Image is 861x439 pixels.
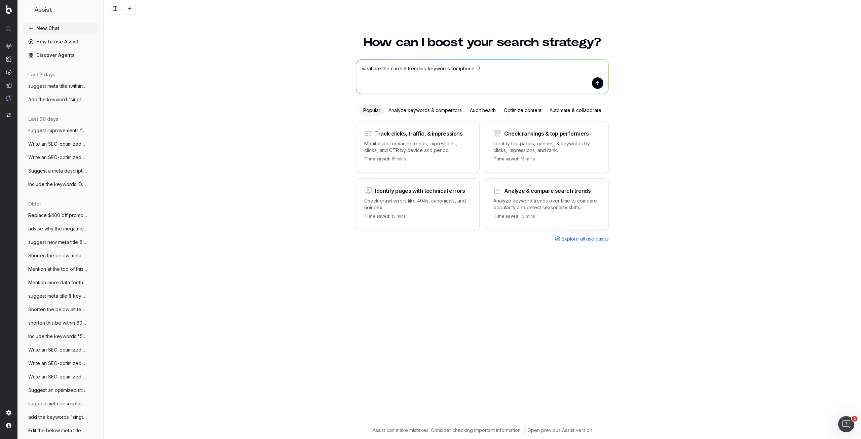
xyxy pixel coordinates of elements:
p: Monitor performance trends, impressions, clicks, and CTR by device and period. [364,140,471,154]
img: My account [6,423,11,428]
div: Audit health [466,105,500,116]
img: Studio [6,82,11,88]
button: Suggest a meta description of less than [23,166,98,176]
span: Include the keywords "5G+ priority" as i [28,333,87,340]
p: Analyze keyword trends over time to compare popularity and detect seasonality shifts. [493,197,600,211]
span: last 7 days [28,71,55,78]
span: Time saved: [493,156,520,161]
p: 15 mins [364,156,406,164]
img: Switch project [7,113,11,117]
div: Identify pages with technical errors [375,188,465,193]
p: Identify top pages, queries, & keywords by clicks, impressions, and rank. [493,140,600,154]
img: Activation [6,69,11,75]
img: Intelligence [6,56,11,62]
span: suggest meta description for this page h [28,400,87,407]
span: Add the keyword "singtel" to the below h [28,96,87,103]
span: Mention more data for the same price in [28,279,87,286]
button: Replace $400 off promo in the below cont [23,210,98,221]
p: 15 mins [493,214,535,222]
button: Write an SEO-optimized content in a simi [23,358,98,369]
h1: How can I boost your search strategy? [356,36,609,48]
p: Check crawl errors like 404s, canonicals, and noindex. [364,197,471,211]
span: Time saved: [364,156,390,161]
button: Shorten the below meta description to be [23,250,98,261]
div: Check rankings & top performers [504,131,589,136]
button: Write an SEO-optimized content about the [23,139,98,149]
span: advise why the mega menu in this page ht [28,225,87,232]
span: suggest meta title & keywords for our pa [28,293,87,299]
button: Assist [26,5,96,15]
button: Write an SEO-optimized content about the [23,152,98,163]
span: older [28,200,41,207]
p: 15 mins [364,214,406,222]
div: Optimize content [500,105,546,116]
a: Explore all use cases [555,235,609,242]
span: Time saved: [364,214,390,219]
button: Write an SEO-optimized content in a simi [23,344,98,355]
img: Setting [6,410,11,415]
button: Include the keywords IDD Calls & global [23,179,98,190]
button: Include the keywords "5G+ priority" as i [23,331,98,342]
textarea: what are the current trending keywords for iphone 17 [356,60,608,94]
span: Write an SEO-optimized content in a simi [28,346,87,353]
button: Suggest an optimized title and descripti [23,385,98,396]
button: suggest new meta title & description to [23,237,98,248]
span: suggest improvements for the below meta [28,127,87,134]
span: shorten this be within 60 characters Sin [28,320,87,326]
span: Time saved: [493,214,520,219]
button: Edit the below meta title & description [23,425,98,436]
button: Add the keyword "singtel" to the below h [23,94,98,105]
span: Write an SEO-optimized content in a simi [28,373,87,380]
button: shorten this be within 60 characters Sin [23,318,98,328]
span: Replace $400 off promo in the below cont [28,212,87,219]
div: Automate & collaborate [546,105,605,116]
span: Shorten the below meta description to be [28,252,87,259]
button: add the keywords "singtel" & "[GEOGRAPHIC_DATA]" [23,412,98,423]
img: Assist [6,95,11,101]
span: Mention at the top of this article that [28,266,87,272]
img: Botify logo [6,5,12,14]
h1: Assist [34,5,52,15]
span: Shorten the below alt text to be less th [28,306,87,313]
a: How to use Assist [23,36,98,47]
div: Track clicks, traffic, & impressions [375,131,463,136]
button: Mention more data for the same price in [23,277,98,288]
button: Mention at the top of this article that [23,264,98,275]
button: Shorten the below alt text to be less th [23,304,98,315]
a: Discover Agents [23,50,98,61]
span: suggest meta title (within 60 characters [28,83,87,89]
iframe: Intercom live chat [838,416,854,432]
p: Assist can make mistakes. Consider checking important information. [373,427,522,434]
button: Write an SEO-optimized content in a simi [23,371,98,382]
span: Explore all use cases [562,235,609,242]
span: Edit the below meta title & description [28,427,87,434]
div: Analyze keywords & competitors [384,105,466,116]
span: Write an SEO-optimized content about the [28,154,87,161]
a: Open previous Assist version [527,427,592,434]
button: suggest meta title & keywords for our pa [23,291,98,301]
span: Suggest an optimized title and descripti [28,387,87,394]
p: 15 mins [493,156,535,164]
button: suggest meta title (within 60 characters [23,81,98,92]
span: suggest new meta title & description to [28,239,87,246]
span: 2 [852,416,857,422]
button: suggest improvements for the below meta [23,125,98,136]
span: Suggest a meta description of less than [28,168,87,174]
img: Analytics [6,43,11,49]
img: Assist [26,7,32,13]
div: Analyze & compare search trends [504,188,591,193]
button: New Chat [23,23,98,34]
button: suggest meta description for this page h [23,398,98,409]
span: Write an SEO-optimized content in a simi [28,360,87,367]
span: Write an SEO-optimized content about the [28,141,87,147]
span: Include the keywords IDD Calls & global [28,181,87,188]
div: Popular [359,105,384,116]
span: add the keywords "singtel" & "[GEOGRAPHIC_DATA]" [28,414,87,420]
span: last 30 days [28,116,59,122]
button: advise why the mega menu in this page ht [23,223,98,234]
